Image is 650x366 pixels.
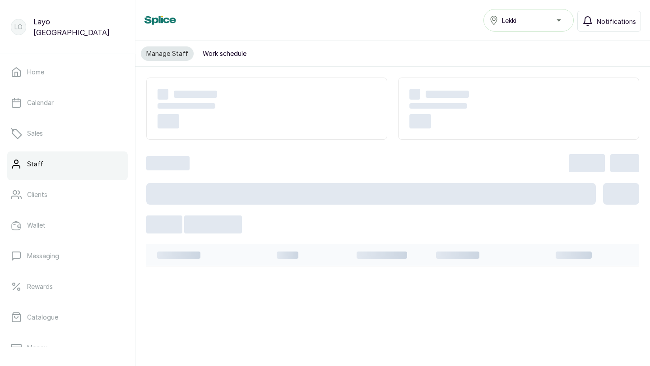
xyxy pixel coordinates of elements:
[14,23,23,32] p: LO
[27,313,58,322] p: Catalogue
[7,151,128,177] a: Staff
[7,274,128,299] a: Rewards
[7,213,128,238] a: Wallet
[197,46,252,61] button: Work schedule
[7,59,128,85] a: Home
[27,129,43,138] p: Sales
[483,9,574,32] button: Lekki
[33,16,124,38] p: Layo [GEOGRAPHIC_DATA]
[141,46,194,61] button: Manage Staff
[27,190,47,199] p: Clients
[577,11,641,32] button: Notifications
[7,305,128,330] a: Catalogue
[7,335,128,361] a: Money
[27,282,53,291] p: Rewards
[27,252,59,261] p: Messaging
[7,243,128,269] a: Messaging
[7,182,128,207] a: Clients
[27,98,54,107] p: Calendar
[502,16,516,25] span: Lekki
[7,90,128,115] a: Calendar
[27,343,47,352] p: Money
[27,160,43,169] p: Staff
[27,221,46,230] p: Wallet
[7,121,128,146] a: Sales
[597,17,636,26] span: Notifications
[27,68,44,77] p: Home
